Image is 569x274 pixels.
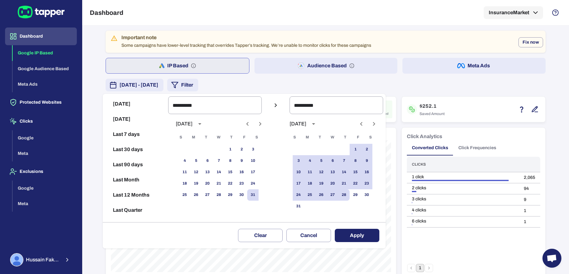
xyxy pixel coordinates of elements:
[224,189,236,201] button: 29
[338,167,350,178] button: 14
[338,178,350,189] button: 21
[202,189,213,201] button: 27
[213,189,224,201] button: 28
[236,189,247,201] button: 30
[293,167,304,178] button: 10
[175,131,187,144] span: Sunday
[188,131,199,144] span: Monday
[340,131,351,144] span: Thursday
[361,189,372,201] button: 30
[247,155,259,167] button: 10
[213,155,224,167] button: 7
[293,189,304,201] button: 24
[105,127,166,142] button: Last 7 days
[304,189,315,201] button: 25
[350,167,361,178] button: 15
[236,178,247,189] button: 23
[202,155,213,167] button: 6
[290,121,306,127] div: [DATE]
[247,189,259,201] button: 31
[190,155,202,167] button: 5
[327,155,338,167] button: 6
[315,155,327,167] button: 5
[327,189,338,201] button: 27
[226,131,237,144] span: Thursday
[238,131,250,144] span: Friday
[179,178,190,189] button: 18
[179,155,190,167] button: 4
[365,131,376,144] span: Saturday
[247,167,259,178] button: 17
[327,178,338,189] button: 20
[224,167,236,178] button: 15
[236,167,247,178] button: 16
[194,119,205,129] button: calendar view is open, switch to year view
[308,119,319,129] button: calendar view is open, switch to year view
[327,167,338,178] button: 13
[350,144,361,155] button: 1
[224,178,236,189] button: 22
[224,144,236,155] button: 1
[238,229,283,242] button: Clear
[247,178,259,189] button: 24
[315,178,327,189] button: 19
[176,121,193,127] div: [DATE]
[105,218,166,233] button: Reset
[105,172,166,187] button: Last Month
[236,144,247,155] button: 2
[255,119,266,129] button: Next month
[327,131,338,144] span: Wednesday
[542,249,561,268] a: Open chat
[105,142,166,157] button: Last 30 days
[293,155,304,167] button: 3
[105,112,166,127] button: [DATE]
[213,131,224,144] span: Wednesday
[293,201,304,212] button: 31
[202,178,213,189] button: 20
[242,119,253,129] button: Previous month
[338,189,350,201] button: 28
[247,144,259,155] button: 3
[200,131,212,144] span: Tuesday
[304,178,315,189] button: 18
[105,96,166,112] button: [DATE]
[361,155,372,167] button: 9
[105,203,166,218] button: Last Quarter
[315,167,327,178] button: 12
[190,178,202,189] button: 19
[338,155,350,167] button: 7
[251,131,262,144] span: Saturday
[213,178,224,189] button: 21
[224,155,236,167] button: 8
[304,167,315,178] button: 11
[179,189,190,201] button: 25
[202,167,213,178] button: 13
[350,189,361,201] button: 29
[190,189,202,201] button: 26
[361,167,372,178] button: 16
[361,144,372,155] button: 2
[356,119,367,129] button: Previous month
[286,229,331,242] button: Cancel
[335,229,379,242] button: Apply
[190,167,202,178] button: 12
[350,178,361,189] button: 22
[293,178,304,189] button: 17
[361,178,372,189] button: 23
[302,131,313,144] span: Monday
[105,187,166,203] button: Last 12 Months
[179,167,190,178] button: 11
[352,131,364,144] span: Friday
[236,155,247,167] button: 9
[289,131,300,144] span: Sunday
[369,119,379,129] button: Next month
[304,155,315,167] button: 4
[213,167,224,178] button: 14
[315,189,327,201] button: 26
[350,155,361,167] button: 8
[105,157,166,172] button: Last 90 days
[314,131,326,144] span: Tuesday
